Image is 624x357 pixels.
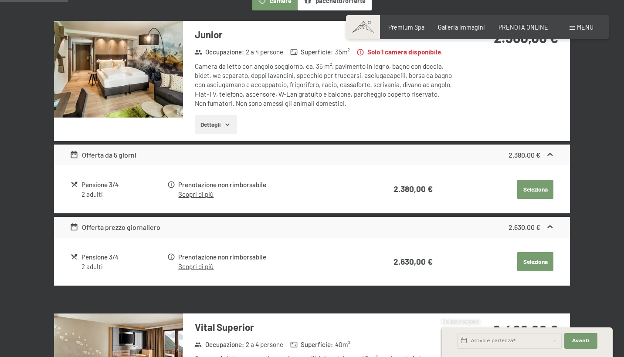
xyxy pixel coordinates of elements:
h3: Junior [195,28,454,41]
h3: Vital Superior [195,320,454,334]
strong: Solo 1 camera disponibile. [356,47,443,57]
a: PRENOTA ONLINE [499,24,548,31]
button: Dettagli [195,115,237,134]
a: Scopri di più [178,190,214,198]
div: Camera da letto con angolo soggiorno, ca. 35 m², pavimento in legno, bagno con doccia, bidet, wc ... [195,62,454,108]
div: Offerta da 5 giorni2.380,00 € [54,145,570,165]
div: Offerta da 5 giorni [70,150,137,160]
div: 2 adulti [81,262,166,271]
span: Avanti [572,337,590,344]
button: Avanti [564,333,597,349]
strong: Superficie : [290,340,333,349]
div: Prenotazione non rimborsabile [178,180,359,190]
div: Prenotazione non rimborsabile [178,252,359,262]
button: Seleziona [517,180,553,199]
button: Seleziona [517,252,553,271]
span: 35 m² [335,47,350,57]
a: Scopri di più [178,263,214,270]
span: 40 m² [335,340,350,349]
strong: 2.630,00 € [393,256,433,266]
a: Galleria immagini [438,24,485,31]
strong: 2.380,00 € [509,151,540,159]
div: Offerta prezzo giornaliero [70,222,161,232]
div: Pensione 3/4 [81,180,166,190]
strong: Occupazione : [194,47,244,57]
div: 2 adulti [81,190,166,199]
div: Offerta prezzo giornaliero2.630,00 € [54,217,570,238]
strong: 2.380,00 € [393,184,433,194]
strong: 2.630,00 € [509,223,540,231]
span: Richiesta express [442,319,480,324]
strong: Superficie : [290,47,333,57]
strong: Occupazione : [194,340,244,349]
span: 2 a 4 persone [246,340,283,349]
span: 2 a 4 persone [246,47,283,57]
img: mss_renderimg.php [54,21,183,118]
a: Premium Spa [388,24,424,31]
span: Menu [577,24,593,31]
div: Pensione 3/4 [81,252,166,262]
